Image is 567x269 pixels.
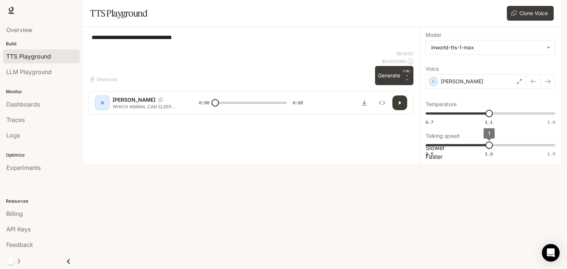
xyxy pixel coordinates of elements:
[113,104,181,110] p: WHICH ANIMAL CAN SLEEP FOR 3 YEARS?
[113,96,155,104] p: [PERSON_NAME]
[441,78,483,85] p: [PERSON_NAME]
[547,119,555,125] span: 1.5
[382,58,406,64] p: $ 0.000360
[426,152,555,161] p: Faster
[426,66,439,71] p: Voice
[293,99,303,106] span: 0:02
[403,69,410,82] p: ⏎
[426,32,441,38] p: Model
[89,73,120,85] button: Shortcuts
[507,6,554,21] button: Clone Voice
[375,95,389,110] button: Inspect
[199,99,209,106] span: 0:00
[155,98,166,102] button: Copy Voice ID
[485,119,493,125] span: 1.1
[426,119,433,125] span: 0.7
[426,143,555,152] p: Slower
[488,130,490,136] span: 1
[375,66,413,85] button: GenerateCTRL +⏎
[403,69,410,78] p: CTRL +
[542,244,560,262] div: Open Intercom Messenger
[396,50,413,57] p: 36 / 1000
[426,133,460,139] p: Talking speed
[90,6,147,21] h1: TTS Playground
[357,95,372,110] button: Download audio
[426,102,457,107] p: Temperature
[96,97,108,109] div: D
[431,44,543,51] div: inworld-tts-1-max
[426,41,555,55] div: inworld-tts-1-max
